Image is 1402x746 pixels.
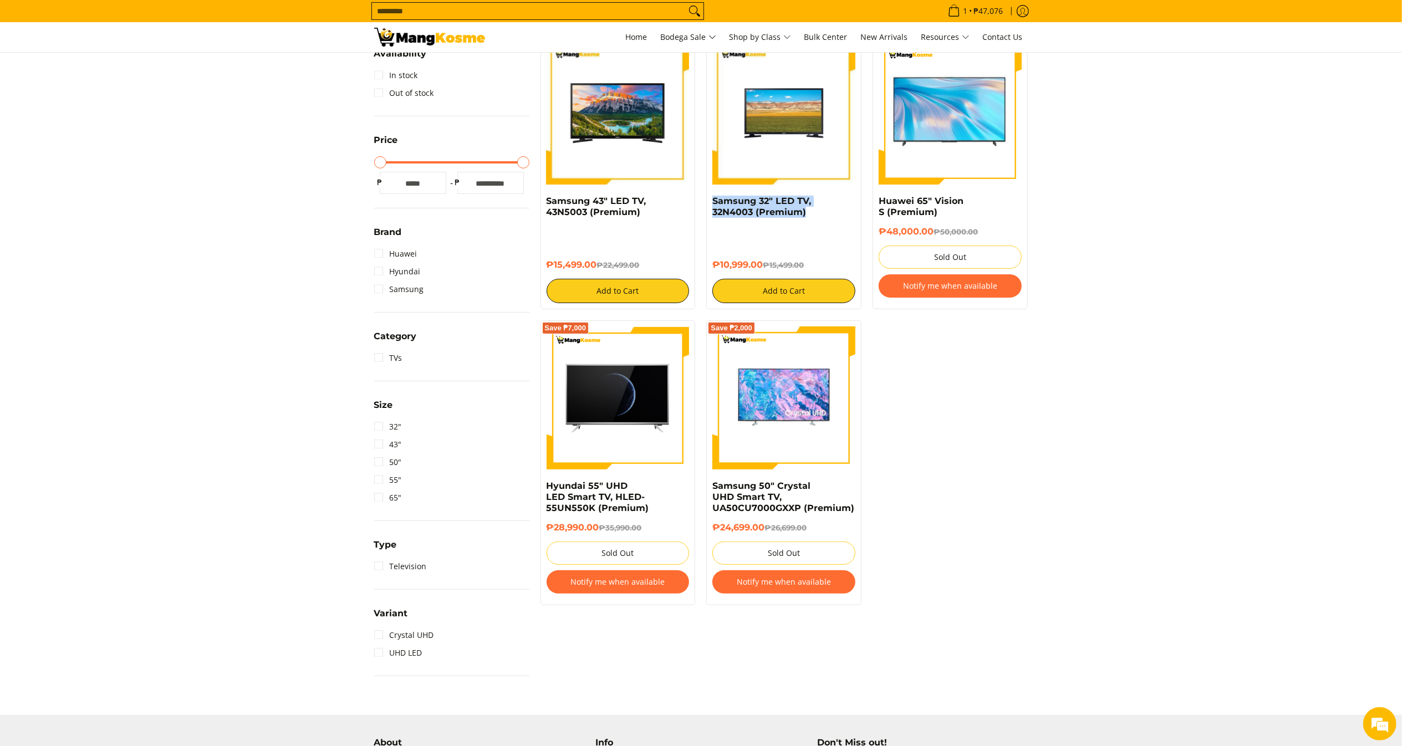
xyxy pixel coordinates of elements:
a: Samsung 32" LED TV, 32N4003 (Premium) [712,196,811,217]
span: Shop by Class [730,30,791,44]
span: Bodega Sale [661,30,716,44]
button: Notify me when available [547,570,690,594]
span: We're online! [64,140,153,252]
span: • [945,5,1007,17]
summary: Open [374,332,417,349]
a: Samsung 43" LED TV, 43N5003 (Premium) [547,196,646,217]
summary: Open [374,49,427,67]
button: Search [686,3,703,19]
span: Save ₱7,000 [545,325,587,331]
h6: ₱10,999.00 [712,259,855,270]
button: Add to Cart [712,279,855,303]
img: samsung-32-inch-led-tv-full-view-mang-kosme [712,42,855,185]
h6: ₱28,990.00 [547,522,690,533]
span: Home [626,32,648,42]
nav: Main Menu [496,22,1028,52]
a: 32" [374,418,402,436]
span: Availability [374,49,427,58]
a: 65" [374,489,402,507]
a: Contact Us [977,22,1028,52]
button: Notify me when available [712,570,855,594]
a: UHD LED [374,644,422,662]
img: Samsung 50" Crystal UHD Smart TV, UA50CU7000GXXP (Premium) [712,326,855,469]
img: TVs - Premium Television Brands l Mang Kosme [374,28,485,47]
span: Type [374,540,397,549]
h6: ₱15,499.00 [547,259,690,270]
del: ₱22,499.00 [597,260,640,269]
a: Hyundai 55" UHD LED Smart TV, HLED-55UN550K (Premium) [547,481,649,513]
summary: Open [374,228,402,245]
a: Samsung [374,280,424,298]
img: huawei-s-65-inch-4k-lcd-display-tv-full-view-mang-kosme [879,48,1022,178]
span: Brand [374,228,402,237]
span: ₱ [452,177,463,188]
span: 1 [962,7,970,15]
a: Home [620,22,653,52]
a: Bodega Sale [655,22,722,52]
a: Out of stock [374,84,434,102]
span: New Arrivals [861,32,908,42]
div: Minimize live chat window [182,6,208,32]
div: Chat with us now [58,62,186,76]
img: hyundai-ultra-hd-smart-tv-65-inch-full-view-mang-kosme [547,326,690,469]
a: Hyundai [374,263,421,280]
span: Contact Us [983,32,1023,42]
a: Bulk Center [799,22,853,52]
button: Add to Cart [547,279,690,303]
a: Huawei 65" Vision S (Premium) [879,196,963,217]
summary: Open [374,540,397,558]
a: 55" [374,471,402,489]
a: Crystal UHD [374,626,434,644]
a: Shop by Class [724,22,797,52]
button: Sold Out [547,541,690,565]
a: TVs [374,349,402,367]
a: 43" [374,436,402,453]
span: Size [374,401,393,410]
del: ₱26,699.00 [764,523,807,532]
a: 50" [374,453,402,471]
span: ₱47,076 [972,7,1005,15]
span: Category [374,332,417,341]
summary: Open [374,401,393,418]
summary: Open [374,609,408,626]
a: In stock [374,67,418,84]
a: Samsung 50" Crystal UHD Smart TV, UA50CU7000GXXP (Premium) [712,481,854,513]
textarea: Type your message and hit 'Enter' [6,303,211,341]
a: Resources [916,22,975,52]
span: Save ₱2,000 [711,325,752,331]
h6: ₱48,000.00 [879,226,1022,237]
a: New Arrivals [855,22,914,52]
a: Huawei [374,245,417,263]
span: Variant [374,609,408,618]
button: Sold Out [879,246,1022,269]
button: Sold Out [712,541,855,565]
del: ₱35,990.00 [599,523,642,532]
summary: Open [374,136,398,153]
a: Television [374,558,427,575]
span: ₱ [374,177,385,188]
del: ₱50,000.00 [934,227,978,236]
button: Notify me when available [879,274,1022,298]
img: samsung-43-inch-led-tv-full-view- mang-kosme [547,42,690,185]
h6: ₱24,699.00 [712,522,855,533]
span: Bulk Center [804,32,848,42]
span: Resources [921,30,970,44]
del: ₱15,499.00 [763,260,804,269]
span: Price [374,136,398,145]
